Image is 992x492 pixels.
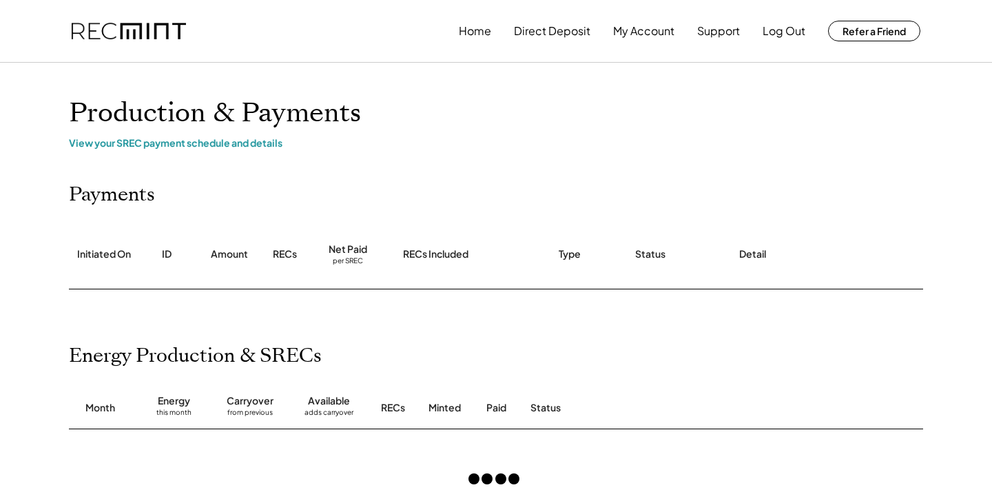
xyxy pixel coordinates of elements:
div: Paid [486,401,506,415]
div: Net Paid [329,243,367,256]
div: from previous [227,408,273,422]
button: Direct Deposit [514,17,590,45]
div: this month [156,408,192,422]
div: Energy [158,394,190,408]
h1: Production & Payments [69,97,923,130]
div: View your SREC payment schedule and details [69,136,923,149]
button: Support [697,17,740,45]
div: Status [635,247,665,261]
div: RECs [381,401,405,415]
button: Home [459,17,491,45]
div: RECs Included [403,247,468,261]
div: per SREC [333,256,363,267]
div: Month [85,401,115,415]
div: Type [559,247,581,261]
h2: Payments [69,183,155,207]
h2: Energy Production & SRECs [69,345,322,368]
div: RECs [273,247,297,261]
div: Carryover [227,394,273,408]
div: Minted [428,401,461,415]
div: Initiated On [77,247,131,261]
div: Available [308,394,350,408]
div: Detail [739,247,766,261]
div: ID [162,247,172,261]
button: My Account [613,17,674,45]
div: Amount [211,247,248,261]
img: recmint-logotype%403x.png [72,23,186,40]
button: Log Out [763,17,805,45]
button: Refer a Friend [828,21,920,41]
div: adds carryover [304,408,353,422]
div: Status [530,401,765,415]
